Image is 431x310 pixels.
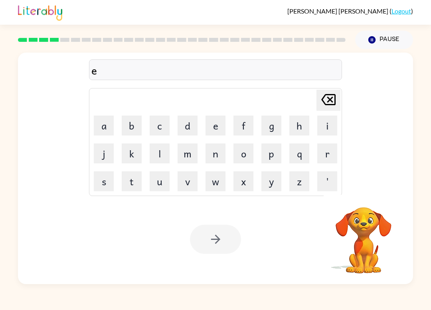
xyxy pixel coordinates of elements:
a: Logout [391,7,411,15]
button: k [122,143,142,163]
button: l [150,143,170,163]
button: q [289,143,309,163]
button: t [122,171,142,191]
button: s [94,171,114,191]
video: Your browser must support playing .mp4 files to use Literably. Please try using another browser. [324,195,403,275]
button: m [178,143,198,163]
button: i [317,116,337,135]
button: v [178,171,198,191]
button: a [94,116,114,135]
button: n [206,143,225,163]
button: b [122,116,142,135]
button: r [317,143,337,163]
span: [PERSON_NAME] [PERSON_NAME] [287,7,389,15]
button: x [233,171,253,191]
button: d [178,116,198,135]
button: u [150,171,170,191]
img: Literably [18,3,62,21]
button: h [289,116,309,135]
button: g [261,116,281,135]
button: j [94,143,114,163]
button: Pause [355,31,413,49]
button: p [261,143,281,163]
button: e [206,116,225,135]
button: ' [317,171,337,191]
button: c [150,116,170,135]
div: ( ) [287,7,413,15]
button: o [233,143,253,163]
div: e [91,62,340,78]
button: y [261,171,281,191]
button: w [206,171,225,191]
button: z [289,171,309,191]
button: f [233,116,253,135]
